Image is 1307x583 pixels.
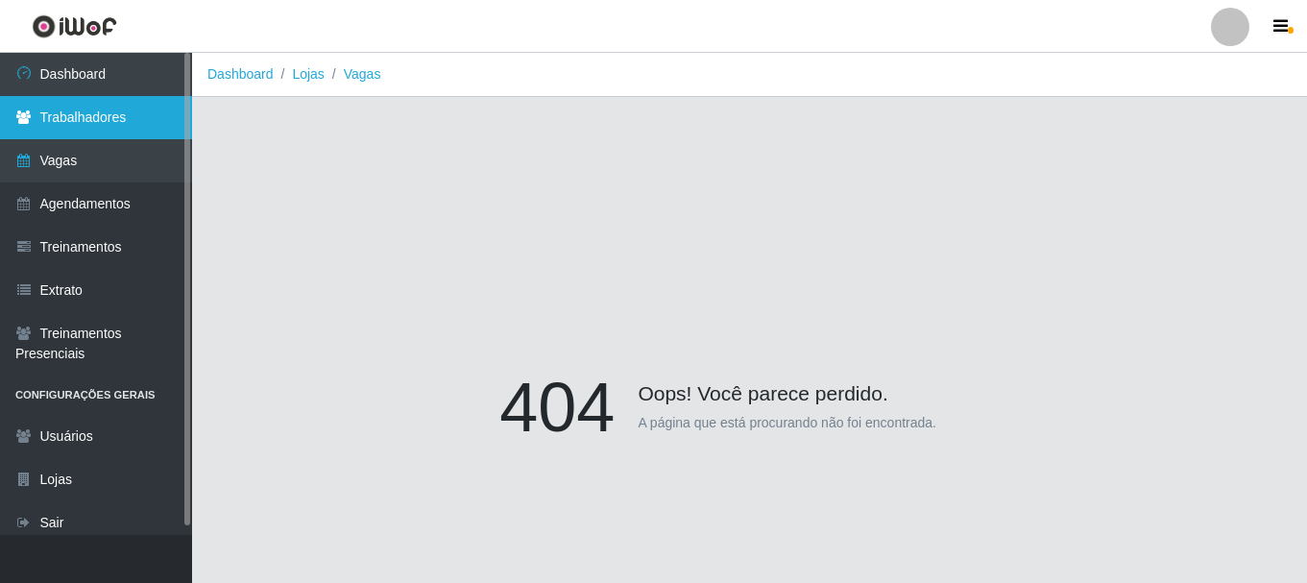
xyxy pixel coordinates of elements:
[192,53,1307,97] nav: breadcrumb
[344,66,381,82] a: Vagas
[207,66,274,82] a: Dashboard
[499,366,615,449] h1: 404
[638,413,936,433] p: A página que está procurando não foi encontrada.
[32,14,117,38] img: CoreUI Logo
[292,66,324,82] a: Lojas
[499,366,1000,405] h4: Oops! Você parece perdido.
